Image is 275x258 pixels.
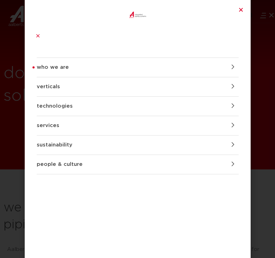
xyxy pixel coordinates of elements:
[37,155,239,174] a: people & culture
[37,136,239,155] a: sustainability
[238,7,244,12] a: Close
[37,58,239,77] a: who we are
[37,116,239,135] a: services
[37,97,239,116] a: technologies
[37,77,239,96] a: verticals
